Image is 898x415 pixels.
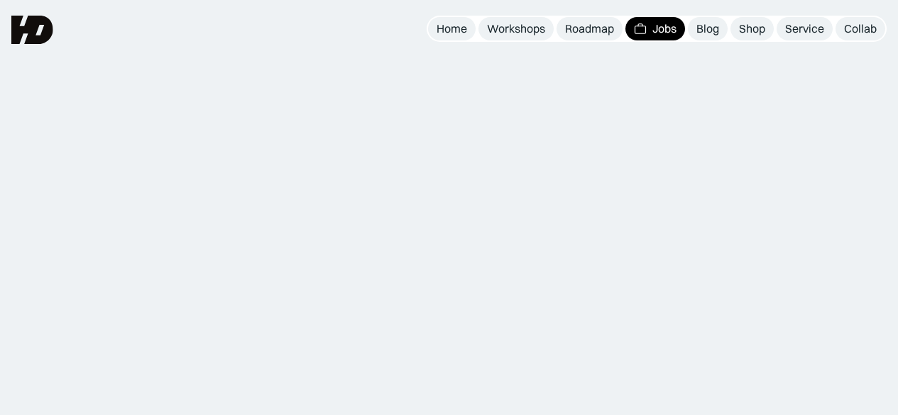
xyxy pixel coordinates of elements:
a: Blog [688,17,728,40]
div: Jobs [652,21,677,36]
div: Workshops [487,21,545,36]
a: Workshops [478,17,554,40]
div: Service [785,21,824,36]
a: Shop [730,17,774,40]
div: Home [437,21,467,36]
div: Blog [696,21,719,36]
div: Shop [739,21,765,36]
div: Roadmap [565,21,614,36]
a: Collab [836,17,885,40]
a: Home [428,17,476,40]
a: Service [777,17,833,40]
div: Collab [844,21,877,36]
a: Jobs [625,17,685,40]
a: Roadmap [557,17,623,40]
